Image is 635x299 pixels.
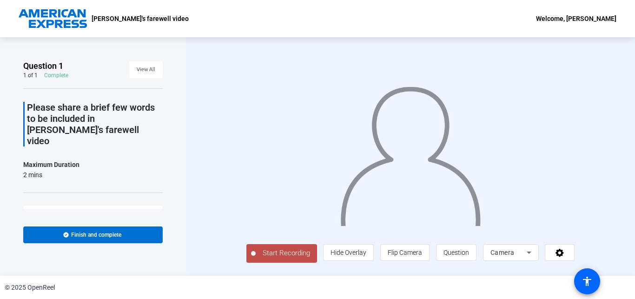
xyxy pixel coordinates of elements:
[44,72,68,79] div: Complete
[380,244,430,261] button: Flip Camera
[490,249,515,256] span: Camera
[443,249,469,256] span: Question
[23,170,79,179] div: 2 mins
[246,244,317,263] button: Start Recording
[331,249,366,256] span: Hide Overlay
[129,61,163,78] button: View All
[92,13,189,24] p: [PERSON_NAME]'s farewell video
[388,249,422,256] span: Flip Camera
[339,78,482,226] img: overlay
[436,244,476,261] button: Question
[71,231,121,239] span: Finish and complete
[23,159,79,170] div: Maximum Duration
[256,248,317,259] span: Start Recording
[137,63,155,77] span: View All
[536,13,616,24] div: Welcome, [PERSON_NAME]
[19,9,87,28] img: OpenReel logo
[27,102,163,146] p: Please share a brief few words to be included in [PERSON_NAME]'s farewell video
[5,283,55,292] div: © 2025 OpenReel
[582,276,593,287] mat-icon: accessibility
[23,72,38,79] div: 1 of 1
[323,244,374,261] button: Hide Overlay
[23,60,63,72] span: Question 1
[23,226,163,243] button: Finish and complete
